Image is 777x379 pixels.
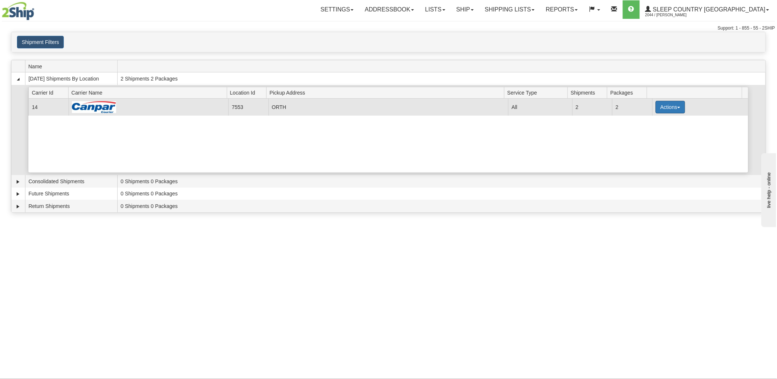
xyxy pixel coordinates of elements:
[2,25,775,31] div: Support: 1 - 855 - 55 - 2SHIP
[17,36,64,48] button: Shipment Filters
[315,0,359,19] a: Settings
[610,87,647,98] span: Packages
[359,0,420,19] a: Addressbook
[14,190,22,198] a: Expand
[72,87,227,98] span: Carrier Name
[6,6,68,12] div: live help - online
[571,87,607,98] span: Shipments
[540,0,583,19] a: Reports
[612,99,652,115] td: 2
[2,2,34,20] img: logo2044.jpg
[656,101,685,113] button: Actions
[268,99,509,115] td: ORTH
[14,203,22,210] a: Expand
[651,6,766,13] span: Sleep Country [GEOGRAPHIC_DATA]
[420,0,451,19] a: Lists
[117,200,766,212] td: 0 Shipments 0 Packages
[14,178,22,185] a: Expand
[25,188,117,200] td: Future Shipments
[507,87,568,98] span: Service Type
[25,200,117,212] td: Return Shipments
[28,61,117,72] span: Name
[228,99,268,115] td: 7553
[117,72,766,85] td: 2 Shipments 2 Packages
[72,101,116,113] img: Canpar
[25,72,117,85] td: [DATE] Shipments By Location
[14,75,22,83] a: Collapse
[117,175,766,188] td: 0 Shipments 0 Packages
[230,87,267,98] span: Location Id
[508,99,572,115] td: All
[451,0,479,19] a: Ship
[640,0,775,19] a: Sleep Country [GEOGRAPHIC_DATA] 2044 / [PERSON_NAME]
[32,87,68,98] span: Carrier Id
[572,99,612,115] td: 2
[28,99,68,115] td: 14
[270,87,504,98] span: Pickup Address
[645,11,701,19] span: 2044 / [PERSON_NAME]
[760,152,776,227] iframe: chat widget
[117,188,766,200] td: 0 Shipments 0 Packages
[25,175,117,188] td: Consolidated Shipments
[479,0,540,19] a: Shipping lists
